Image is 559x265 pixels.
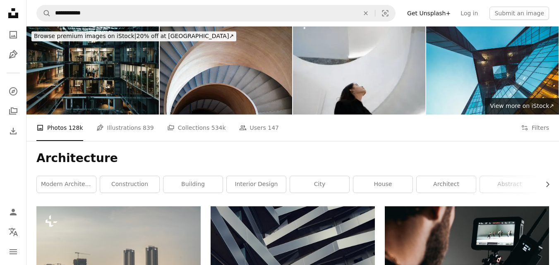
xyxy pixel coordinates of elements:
[36,5,396,21] form: Find visuals sitewide
[37,5,51,21] button: Search Unsplash
[5,103,22,119] a: Collections
[540,176,549,193] button: scroll list to the right
[96,115,154,141] a: Illustrations 839
[357,5,375,21] button: Clear
[5,244,22,260] button: Menu
[490,103,554,109] span: View more on iStock ↗
[227,176,286,193] a: interior design
[239,115,279,141] a: Users 147
[402,7,456,20] a: Get Unsplash+
[26,26,159,115] img: Modern office building by night in Paris, France
[268,123,279,132] span: 147
[290,176,349,193] a: city
[34,33,234,39] span: 20% off at [GEOGRAPHIC_DATA] ↗
[5,26,22,43] a: Photos
[489,7,549,20] button: Submit an image
[353,176,413,193] a: house
[480,176,539,193] a: abstract
[167,115,226,141] a: Collections 534k
[160,26,292,115] img: Curved Modern Wooden Spiral Staircase
[100,176,159,193] a: construction
[211,257,375,265] a: low angle photography of gray building at daytime
[375,5,395,21] button: Visual search
[143,123,154,132] span: 839
[163,176,223,193] a: building
[5,83,22,100] a: Explore
[5,204,22,220] a: Log in / Sign up
[37,176,96,193] a: modern architecture
[34,33,136,39] span: Browse premium images on iStock |
[5,46,22,63] a: Illustrations
[5,224,22,240] button: Language
[36,257,201,265] a: a city skyline with tall buildings and a crane
[521,115,549,141] button: Filters
[485,98,559,115] a: View more on iStock↗
[293,26,425,115] img: A beautiful woman is walking and shopping on the spiral staircase
[211,123,226,132] span: 534k
[36,151,549,166] h1: Architecture
[426,26,559,115] img: Modern office building detail, London
[26,26,241,46] a: Browse premium images on iStock|20% off at [GEOGRAPHIC_DATA]↗
[5,123,22,139] a: Download History
[456,7,483,20] a: Log in
[417,176,476,193] a: architect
